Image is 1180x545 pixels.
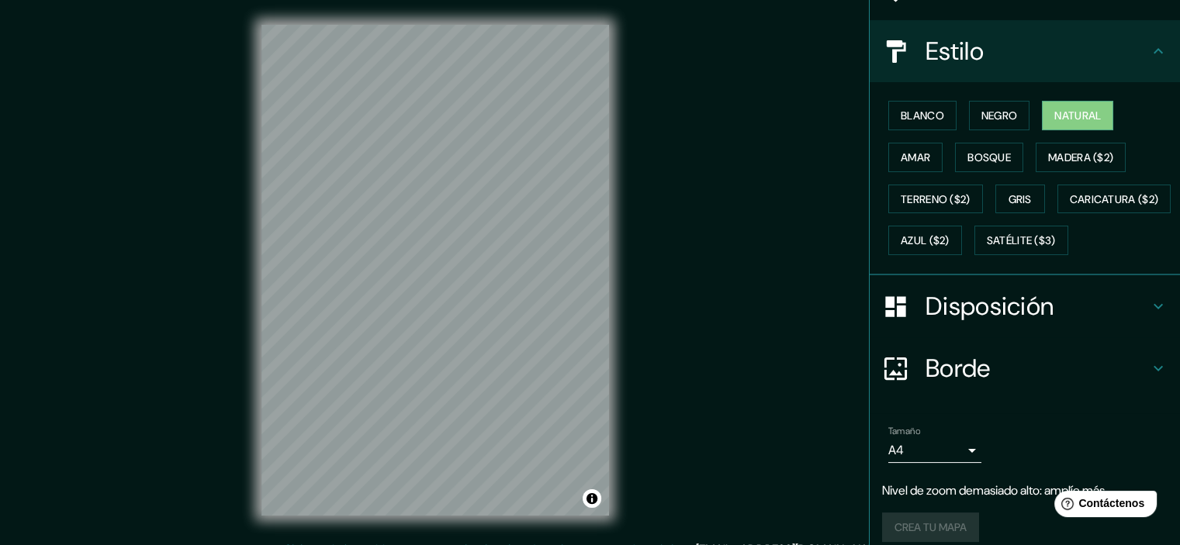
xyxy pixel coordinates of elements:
button: Terreno ($2) [888,185,983,214]
font: Terreno ($2) [901,192,971,206]
font: Satélite ($3) [987,234,1056,248]
button: Natural [1042,101,1113,130]
canvas: Mapa [261,25,609,516]
button: Gris [995,185,1045,214]
font: Negro [981,109,1018,122]
font: Disposición [926,290,1054,323]
font: Estilo [926,35,984,67]
button: Satélite ($3) [974,226,1068,255]
button: Negro [969,101,1030,130]
button: Madera ($2) [1036,143,1126,172]
font: Tamaño [888,425,920,437]
div: Disposición [870,275,1180,337]
button: Azul ($2) [888,226,962,255]
font: Blanco [901,109,944,122]
div: A4 [888,438,981,463]
button: Bosque [955,143,1023,172]
font: Nivel de zoom demasiado alto: amplíe más [882,482,1105,498]
font: Natural [1054,109,1101,122]
font: Bosque [967,150,1011,164]
font: Gris [1009,192,1032,206]
font: Amar [901,150,930,164]
div: Estilo [870,20,1180,82]
font: Borde [926,352,991,385]
font: Azul ($2) [901,234,950,248]
button: Caricatura ($2) [1057,185,1171,214]
button: Blanco [888,101,957,130]
font: Caricatura ($2) [1070,192,1159,206]
button: Amar [888,143,943,172]
button: Activar o desactivar atribución [583,489,601,508]
font: Madera ($2) [1048,150,1113,164]
iframe: Lanzador de widgets de ayuda [1042,485,1163,528]
font: A4 [888,442,904,458]
div: Borde [870,337,1180,399]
